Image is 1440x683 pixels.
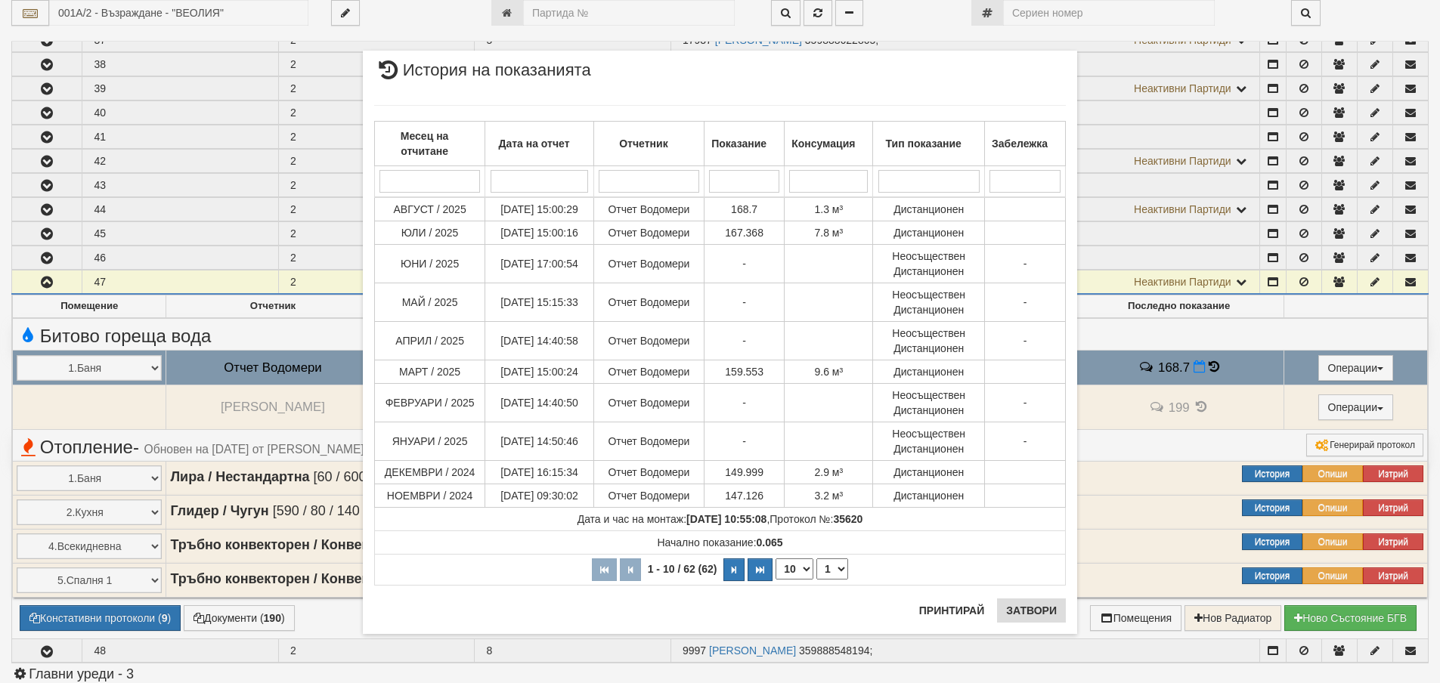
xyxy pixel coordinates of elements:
span: - [1023,397,1027,409]
td: [DATE] 16:15:34 [485,460,594,484]
td: Отчет Водомери [593,244,704,283]
select: Брой редове на страница [776,558,813,579]
td: Неосъществен Дистанционен [873,422,985,460]
b: Показание [711,138,766,150]
td: Отчет Водомери [593,321,704,360]
span: - [742,435,746,447]
td: [DATE] 14:40:50 [485,383,594,422]
td: [DATE] 14:40:58 [485,321,594,360]
span: - [742,335,746,347]
span: Дата и час на монтаж: [578,513,767,525]
span: 168.7 [731,203,757,215]
span: - [1023,335,1027,347]
td: Отчет Водомери [593,422,704,460]
button: Последна страница [748,558,773,581]
td: Дистанционен [873,460,985,484]
td: ФЕВРУАРИ / 2025 [375,383,485,422]
button: Затвори [997,598,1066,623]
td: Отчет Водомери [593,197,704,221]
td: Отчет Водомери [593,484,704,507]
th: Тип показание: No sort applied, activate to apply an ascending sort [873,121,985,165]
td: Неосъществен Дистанционен [873,283,985,321]
td: [DATE] 15:00:29 [485,197,594,221]
span: 149.999 [725,466,763,478]
td: АПРИЛ / 2025 [375,321,485,360]
td: Неосъществен Дистанционен [873,321,985,360]
td: МАРТ / 2025 [375,360,485,383]
td: Неосъществен Дистанционен [873,244,985,283]
td: АВГУСТ / 2025 [375,197,485,221]
b: Консумация [791,138,855,150]
td: Отчет Водомери [593,221,704,244]
th: Отчетник: No sort applied, activate to apply an ascending sort [593,121,704,165]
span: Начално показание: [657,536,782,549]
span: - [1023,296,1027,308]
span: 167.368 [725,227,763,239]
span: 159.553 [725,366,763,378]
td: [DATE] 15:00:16 [485,221,594,244]
td: [DATE] 15:00:24 [485,360,594,383]
th: Консумация: No sort applied, activate to apply an ascending sort [785,121,873,165]
b: Дата на отчет [498,138,569,150]
span: 3.2 м³ [814,490,843,502]
td: Дистанционен [873,484,985,507]
select: Страница номер [816,558,848,579]
span: 147.126 [725,490,763,502]
td: Отчет Водомери [593,460,704,484]
span: Протокол №: [770,513,862,525]
span: - [742,258,746,270]
span: История на показанията [374,62,591,90]
td: ДЕКЕМВРИ / 2024 [375,460,485,484]
td: ЮНИ / 2025 [375,244,485,283]
span: - [742,296,746,308]
button: Първа страница [592,558,617,581]
span: - [1023,435,1027,447]
span: 7.8 м³ [814,227,843,239]
th: Месец на отчитане: No sort applied, activate to apply an ascending sort [375,121,485,165]
span: - [1023,258,1027,270]
td: МАЙ / 2025 [375,283,485,321]
td: Отчет Водомери [593,360,704,383]
td: [DATE] 14:50:46 [485,422,594,460]
td: ЯНУАРИ / 2025 [375,422,485,460]
td: Неосъществен Дистанционен [873,383,985,422]
td: Отчет Водомери [593,383,704,422]
td: Дистанционен [873,221,985,244]
td: Отчет Водомери [593,283,704,321]
span: 1 - 10 / 62 (62) [644,563,721,575]
td: Дистанционен [873,197,985,221]
th: Показание: No sort applied, activate to apply an ascending sort [705,121,785,165]
td: , [375,507,1066,530]
td: [DATE] 09:30:02 [485,484,594,507]
b: Месец на отчитане [401,130,449,157]
td: ЮЛИ / 2025 [375,221,485,244]
span: 2.9 м³ [814,466,843,478]
td: НОЕМВРИ / 2024 [375,484,485,507]
span: 1.3 м³ [814,203,843,215]
span: 9.6 м³ [814,366,843,378]
button: Следваща страница [723,558,745,581]
strong: [DATE] 10:55:08 [686,513,766,525]
b: Отчетник [619,138,667,150]
button: Предишна страница [620,558,641,581]
td: Дистанционен [873,360,985,383]
button: Принтирай [910,598,993,623]
th: Забележка: No sort applied, activate to apply an ascending sort [984,121,1065,165]
td: [DATE] 15:15:33 [485,283,594,321]
th: Дата на отчет: No sort applied, activate to apply an ascending sort [485,121,594,165]
b: Забележка [992,138,1048,150]
b: Тип показание [886,138,962,150]
strong: 0.065 [757,536,783,549]
span: - [742,397,746,409]
td: [DATE] 17:00:54 [485,244,594,283]
strong: 35620 [833,513,862,525]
